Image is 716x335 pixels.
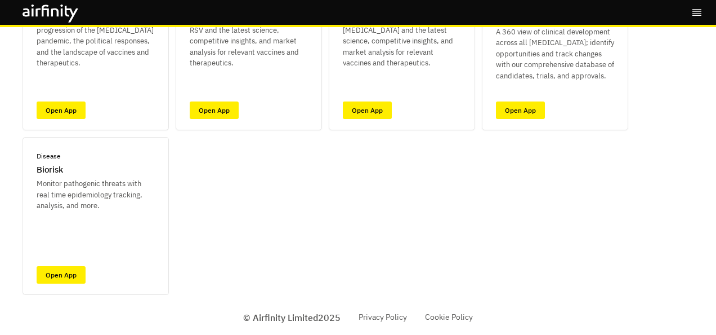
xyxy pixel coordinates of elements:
p: Monitor pathogenic threats with real time epidemiology tracking, analysis, and more. [37,178,155,211]
a: Open App [37,266,86,284]
a: Open App [37,102,86,119]
a: Cookie Policy [425,311,473,323]
p: Disease [37,151,61,161]
p: © Airfinity Limited 2025 [243,311,341,324]
a: Open App [190,102,239,119]
p: A complete 360 view on the progression of the [MEDICAL_DATA] pandemic, the political responses, a... [37,14,155,69]
p: A complete 360 view on [MEDICAL_DATA] and the latest science, competitive insights, and market an... [343,14,461,69]
a: Open App [343,102,392,119]
p: A complete 360 view on seasonal RSV and the latest science, competitive insights, and market anal... [190,14,308,69]
p: Biorisk [37,164,63,177]
p: A 360 view of clinical development across all [MEDICAL_DATA]; identify opportunities and track ch... [496,27,614,82]
a: Privacy Policy [359,311,407,323]
a: Open App [496,102,545,119]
